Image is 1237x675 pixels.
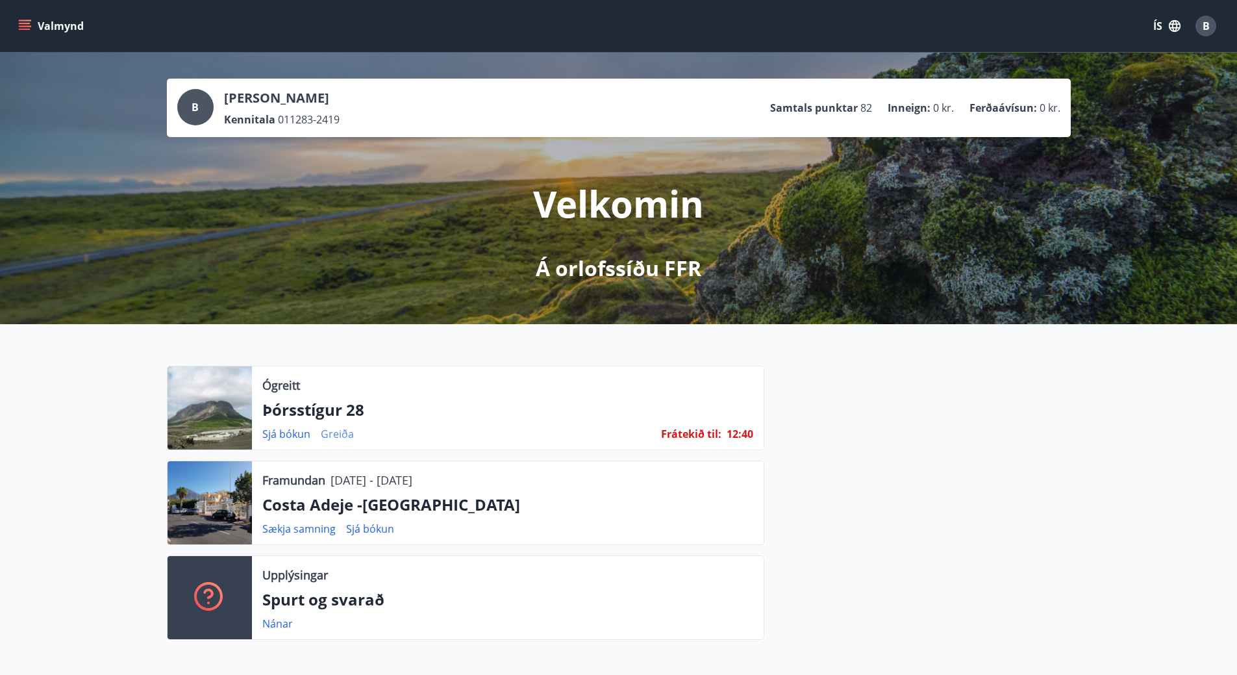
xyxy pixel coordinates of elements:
[533,179,704,228] p: Velkomin
[331,472,412,489] p: [DATE] - [DATE]
[770,101,858,115] p: Samtals punktar
[262,522,336,536] a: Sækja samning
[16,14,89,38] button: menu
[1190,10,1221,42] button: B
[1203,19,1210,33] span: B
[1146,14,1188,38] button: ÍS
[262,494,753,516] p: Costa Adeje -[GEOGRAPHIC_DATA]
[727,427,742,441] span: 12 :
[224,112,275,127] p: Kennitala
[933,101,954,115] span: 0 kr.
[860,101,872,115] span: 82
[192,100,199,114] span: B
[969,101,1037,115] p: Ferðaávísun :
[742,427,753,441] span: 40
[262,427,310,441] a: Sjá bókun
[346,522,394,536] a: Sjá bókun
[262,589,753,611] p: Spurt og svarað
[278,112,340,127] span: 011283-2419
[262,567,328,583] p: Upplýsingar
[661,427,721,441] span: Frátekið til :
[888,101,931,115] p: Inneign :
[1040,101,1060,115] span: 0 kr.
[262,377,300,394] p: Ógreitt
[262,399,753,421] p: Þórsstígur 28
[224,89,340,107] p: [PERSON_NAME]
[536,254,701,283] p: Á orlofssíðu FFR
[321,427,354,441] a: Greiða
[262,472,325,489] p: Framundan
[262,617,293,631] a: Nánar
